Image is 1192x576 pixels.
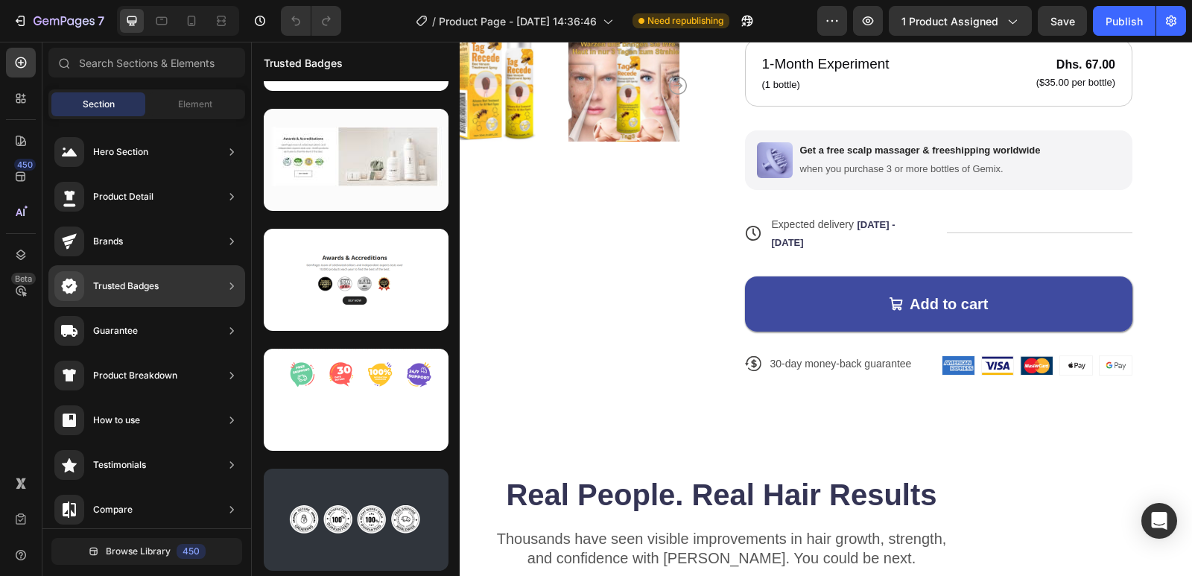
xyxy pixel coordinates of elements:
div: Hero Section [93,145,148,159]
div: Open Intercom Messenger [1141,503,1177,539]
div: Add to cart [659,253,738,272]
span: Element [178,98,212,111]
p: when you purchase 3 or more bottles of Gemix. [549,121,790,134]
iframe: Design area [251,42,1192,576]
img: gempages_586049228405473995-c9e933d4-d23c-4350-96d3-e3bd66141f0d.png [849,314,881,333]
h2: Real People. Real Hair Results [60,432,881,474]
button: Browse Library450 [51,538,242,565]
p: 7 [98,12,104,30]
p: Get a free scalp massager & freeshipping worldwide [549,103,790,115]
p: and confidence with [PERSON_NAME]. You could be next. [61,507,880,526]
div: Trusted Badges [93,279,159,294]
button: 1 product assigned [889,6,1032,36]
span: Section [83,98,115,111]
div: Brands [93,234,123,249]
div: Product Breakdown [93,368,177,383]
span: Browse Library [106,545,171,558]
span: / [432,13,436,29]
img: gempages_586049228405473995-b7dd7d62-535f-4984-a500-66adad7b8e70.png [691,314,723,333]
div: How to use [93,413,140,428]
button: Add to cart [494,235,882,290]
p: 30-day money-back guarantee [519,315,661,329]
span: Save [1050,15,1075,28]
img: gempages_586049228405473995-8775c6af-ec92-4de7-aeba-bc2dbce4d482.png [506,101,542,136]
input: Search Sections & Elements [48,48,245,77]
div: Beta [11,273,36,285]
img: gempages_586049228405473995-569d9e78-34ec-4000-89a4-6f33b13def08.png [809,314,841,333]
span: [DATE] - [DATE] [521,177,644,206]
div: Testimonials [93,458,146,472]
img: gempages_586049228405473995-98d678c7-b777-4f72-96a8-570315637268.png [731,314,763,333]
p: Thousands have seen visible improvements in hair growth, strength, [61,487,880,507]
button: Save [1038,6,1087,36]
span: Product Page - [DATE] 14:36:46 [439,13,597,29]
div: Compare [93,502,133,517]
span: Expected delivery [521,177,603,189]
button: 7 [6,6,111,36]
div: Undo/Redo [281,6,341,36]
img: gempages_586049228405473995-d459ac92-ed28-493f-872c-826fecdc294c.png [770,314,802,333]
div: Publish [1106,13,1143,29]
button: Publish [1093,6,1155,36]
div: 450 [177,544,206,559]
div: Product Detail [93,189,153,204]
span: 1 product assigned [901,13,998,29]
div: Guarantee [93,323,138,338]
div: 450 [14,159,36,171]
span: Need republishing [647,14,723,28]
